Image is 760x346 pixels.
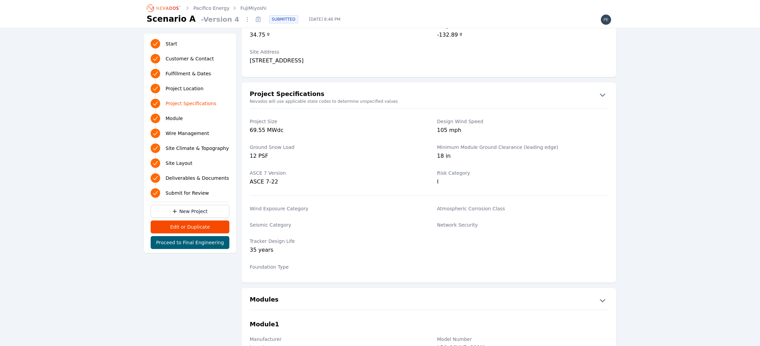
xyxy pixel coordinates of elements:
[250,205,421,212] label: Wind Exposure Category
[304,17,346,22] span: [DATE] 8:46 PM
[241,5,267,12] a: FujiMiyoshi
[166,175,229,181] span: Deliverables & Documents
[437,336,608,343] label: Model Number
[242,295,616,306] button: Modules
[166,55,214,62] span: Customer & Contact
[242,89,616,100] button: Project Specifications
[437,126,608,136] div: 105 mph
[250,320,279,329] h3: Module 1
[437,144,608,151] label: Minimum Module Ground Clearance (leading edge)
[601,14,611,25] img: peter@zentered.co
[437,118,608,125] label: Design Wind Speed
[437,31,608,40] div: -132.89 º
[166,85,204,92] span: Project Location
[151,38,229,199] nav: Progress
[250,31,421,40] div: 34.75 º
[166,115,183,122] span: Module
[193,5,230,12] a: Pacifico Energy
[242,99,616,104] small: Nevados will use applicable state codes to determine unspecified values
[151,236,229,249] button: Proceed to Final Engineering
[437,205,608,212] label: Atmospheric Corrosion Class
[250,144,421,151] label: Ground Snow Load
[198,15,242,24] span: - Version 4
[166,160,192,167] span: Site Layout
[250,118,421,125] label: Project Size
[250,152,421,161] div: 12 PSF
[250,178,421,186] div: ASCE 7-22
[250,264,421,270] label: Foundation Type
[151,220,229,233] button: Edit or Duplicate
[151,205,229,218] a: New Project
[166,190,209,196] span: Submit for Review
[166,145,229,152] span: Site Climate & Topography
[166,100,216,107] span: Project Specifications
[147,14,196,24] h1: Scenario A
[250,170,421,176] label: ASCE 7 Version
[250,89,324,100] h2: Project Specifications
[166,70,211,77] span: Fulfillment & Dates
[250,126,421,136] div: 69.55 MWdc
[250,222,421,228] label: Seismic Category
[269,15,298,23] div: SUBMITTED
[166,130,209,137] span: Wire Management
[166,40,177,47] span: Start
[147,3,266,14] nav: Breadcrumb
[250,246,421,255] div: 35 years
[250,295,279,306] h2: Modules
[437,178,608,186] div: I
[250,336,421,343] label: Manufacturer
[437,170,608,176] label: Risk Category
[437,152,608,161] div: 18 in
[437,222,608,228] label: Network Security
[250,238,421,245] label: Tracker Design Life
[250,49,421,55] label: Site Address
[250,57,421,66] div: [STREET_ADDRESS]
